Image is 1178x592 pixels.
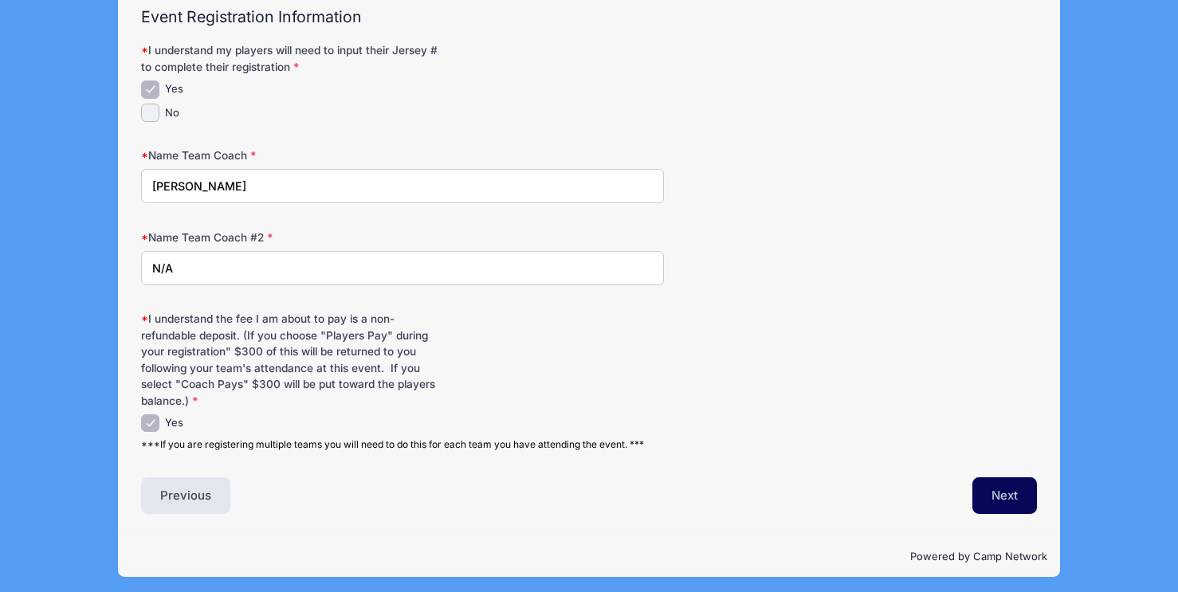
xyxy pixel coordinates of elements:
label: I understand the fee I am about to pay is a non-refundable deposit. (If you choose "Players Pay" ... [141,311,439,409]
button: Previous [141,477,230,514]
label: Name Team Coach #2 [141,229,439,245]
button: Next [972,477,1037,514]
label: Yes [165,81,183,97]
label: I understand my players will need to input their Jersey # to complete their registration [141,42,439,75]
p: Powered by Camp Network [131,549,1046,565]
label: Name Team Coach [141,147,439,163]
label: Yes [165,415,183,431]
label: No [165,105,179,121]
h2: Event Registration Information [141,8,1036,26]
div: ***If you are registering multiple teams you will need to do this for each team you have attendin... [141,437,663,452]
